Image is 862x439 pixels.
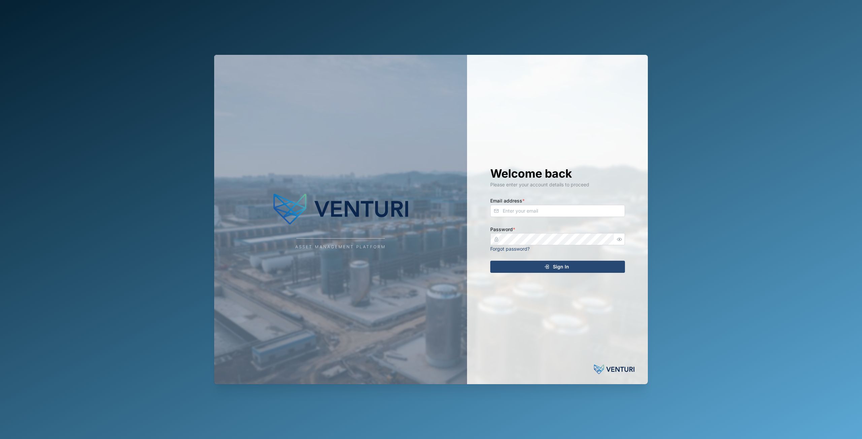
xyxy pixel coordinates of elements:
[490,226,515,233] label: Password
[490,261,625,273] button: Sign In
[490,197,525,205] label: Email address
[273,189,408,229] img: Company Logo
[490,246,530,252] a: Forgot password?
[490,181,625,188] div: Please enter your account details to proceed
[295,244,386,250] div: Asset Management Platform
[553,261,569,272] span: Sign In
[490,205,625,217] input: Enter your email
[490,166,625,181] h1: Welcome back
[594,363,634,376] img: Powered by: Venturi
